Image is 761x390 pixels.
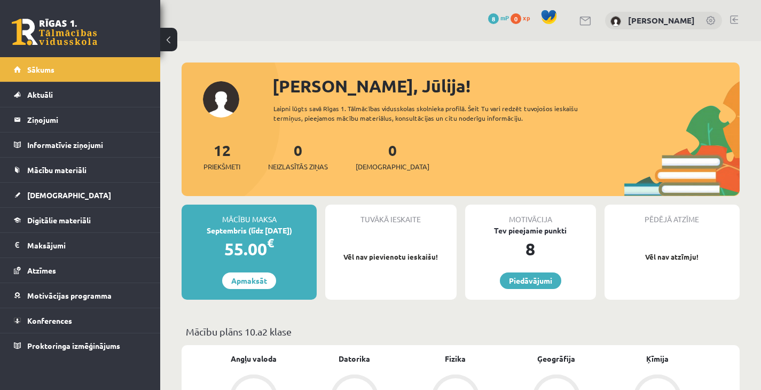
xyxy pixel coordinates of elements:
[488,13,509,22] a: 8 mP
[537,353,575,364] a: Ģeogrāfija
[523,13,530,22] span: xp
[500,272,561,289] a: Piedāvājumi
[511,13,535,22] a: 0 xp
[14,283,147,308] a: Motivācijas programma
[27,65,54,74] span: Sākums
[27,107,147,132] legend: Ziņojumi
[27,316,72,325] span: Konferences
[222,272,276,289] a: Apmaksāt
[203,141,240,172] a: 12Priekšmeti
[465,205,596,225] div: Motivācija
[186,324,735,339] p: Mācību plāns 10.a2 klase
[500,13,509,22] span: mP
[339,353,370,364] a: Datorika
[646,353,669,364] a: Ķīmija
[610,252,734,262] p: Vēl nav atzīmju!
[14,258,147,283] a: Atzīmes
[27,190,111,200] span: [DEMOGRAPHIC_DATA]
[628,15,695,26] a: [PERSON_NAME]
[14,208,147,232] a: Digitālie materiāli
[465,225,596,236] div: Tev pieejamie punkti
[325,205,456,225] div: Tuvākā ieskaite
[182,205,317,225] div: Mācību maksa
[14,82,147,107] a: Aktuāli
[267,235,274,251] span: €
[272,73,740,99] div: [PERSON_NAME], Jūlija!
[231,353,277,364] a: Angļu valoda
[268,141,328,172] a: 0Neizlasītās ziņas
[27,233,147,258] legend: Maksājumi
[14,132,147,157] a: Informatīvie ziņojumi
[14,57,147,82] a: Sākums
[268,161,328,172] span: Neizlasītās ziņas
[182,236,317,262] div: 55.00
[27,165,87,175] span: Mācību materiāli
[488,13,499,24] span: 8
[27,341,120,350] span: Proktoringa izmēģinājums
[465,236,596,262] div: 8
[14,233,147,258] a: Maksājumi
[331,252,451,262] p: Vēl nav pievienotu ieskaišu!
[27,90,53,99] span: Aktuāli
[14,158,147,182] a: Mācību materiāli
[27,132,147,157] legend: Informatīvie ziņojumi
[203,161,240,172] span: Priekšmeti
[182,225,317,236] div: Septembris (līdz [DATE])
[356,141,429,172] a: 0[DEMOGRAPHIC_DATA]
[14,308,147,333] a: Konferences
[273,104,608,123] div: Laipni lūgts savā Rīgas 1. Tālmācības vidusskolas skolnieka profilā. Šeit Tu vari redzēt tuvojošo...
[511,13,521,24] span: 0
[610,16,621,27] img: Jūlija Volkova
[356,161,429,172] span: [DEMOGRAPHIC_DATA]
[27,291,112,300] span: Motivācijas programma
[14,333,147,358] a: Proktoringa izmēģinājums
[14,183,147,207] a: [DEMOGRAPHIC_DATA]
[445,353,466,364] a: Fizika
[14,107,147,132] a: Ziņojumi
[605,205,740,225] div: Pēdējā atzīme
[27,215,91,225] span: Digitālie materiāli
[12,19,97,45] a: Rīgas 1. Tālmācības vidusskola
[27,266,56,275] span: Atzīmes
